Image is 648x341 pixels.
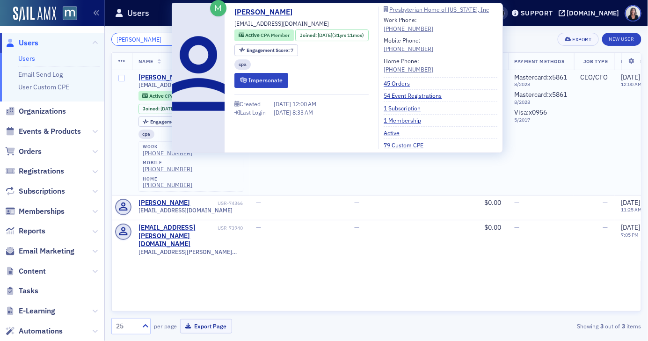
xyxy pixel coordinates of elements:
a: E-Learning [5,306,55,316]
a: [PHONE_NUMBER] [384,65,433,73]
div: (31yrs 11mos) [160,106,207,112]
div: home [143,176,192,182]
div: Presbyterian Home of [US_STATE], Inc [389,7,489,12]
time: 7:05 PM [621,232,639,238]
span: Visa : x0956 [515,108,547,116]
span: Organizations [19,106,66,116]
button: Impersonate [234,73,288,87]
span: CPA Member [165,93,194,99]
button: Export [558,33,598,46]
div: USR-73940 [218,225,243,231]
a: 45 Orders [384,79,417,87]
span: — [603,198,608,207]
div: Support [521,9,553,17]
span: [DATE] [621,223,641,232]
span: Content [19,266,46,276]
img: SailAMX [13,7,56,22]
span: Users [19,38,38,48]
span: $0.00 [485,223,502,232]
span: Joined : [300,32,318,39]
span: 8 / 2028 [515,99,568,105]
span: Mastercard : x5861 [515,73,568,81]
span: — [355,223,360,232]
strong: 3 [599,322,605,330]
a: [PERSON_NAME] [138,73,190,82]
span: Reports [19,226,45,236]
div: Created [240,102,261,107]
span: Joined : [143,106,160,112]
a: New User [602,33,641,46]
a: Orders [5,146,42,157]
a: Users [18,54,35,63]
a: Subscriptions [5,186,65,196]
span: — [256,198,262,207]
a: Events & Products [5,126,81,137]
a: Email Send Log [18,70,63,79]
div: Export [573,37,592,42]
a: [PERSON_NAME] [138,199,190,207]
a: Reports [5,226,45,236]
span: [EMAIL_ADDRESS][DOMAIN_NAME] [138,81,233,88]
time: 12:00 AM [621,81,642,87]
div: Active: Active: CPA Member [234,29,294,41]
span: — [515,198,520,207]
div: Joined: 1993-10-04 00:00:00 [296,29,369,41]
span: Automations [19,326,63,336]
div: Engagement Score: 7 [234,44,298,56]
button: Export Page [180,319,232,334]
div: CEO/CFO [581,73,608,82]
span: [DATE] [318,32,332,38]
span: [EMAIL_ADDRESS][DOMAIN_NAME] [138,207,233,214]
span: [EMAIL_ADDRESS][DOMAIN_NAME] [234,19,329,28]
a: [PHONE_NUMBER] [143,181,192,189]
span: Tasks [19,286,38,296]
a: [PHONE_NUMBER] [384,24,433,33]
span: Profile [625,5,641,22]
span: 5 / 2017 [515,117,568,123]
span: [DATE] [274,100,292,108]
span: [DATE] [160,105,175,112]
time: 11:25 AM [621,206,642,213]
a: Organizations [5,106,66,116]
span: — [515,223,520,232]
span: — [603,223,608,232]
span: Engagement Score : [150,118,195,125]
a: 79 Custom CPE [384,141,430,149]
span: Engagement Score : [247,47,291,53]
a: Registrations [5,166,64,176]
span: [DATE] [274,109,292,116]
div: Home Phone: [384,57,433,74]
div: cpa [138,130,155,139]
a: User Custom CPE [18,83,69,91]
span: Active [245,32,261,38]
input: Search… [111,33,201,46]
span: 8 / 2028 [515,81,568,87]
div: 25 [116,321,137,331]
span: [DATE] [621,73,641,81]
a: Active CPA Member [142,93,193,99]
div: Joined: 1993-10-04 00:00:00 [138,104,211,114]
div: [DOMAIN_NAME] [567,9,619,17]
span: Email Marketing [19,246,74,256]
a: Users [5,38,38,48]
span: — [355,198,360,207]
a: [PHONE_NUMBER] [143,166,192,173]
a: [PERSON_NAME] [234,7,299,18]
a: View Homepage [56,6,77,22]
span: Subscriptions [19,186,65,196]
span: [DATE] [621,198,641,207]
span: Orders [19,146,42,157]
h1: Users [127,7,149,19]
div: USR-74366 [192,200,243,206]
strong: 3 [620,322,627,330]
div: 7 [247,48,294,53]
a: Presbyterian Home of [US_STATE], Inc [384,7,497,12]
span: Payment Methods [515,58,565,65]
div: Active: Active: CPA Member [138,91,198,101]
span: Memberships [19,206,65,217]
a: [PHONE_NUMBER] [143,150,192,157]
a: 1 Subscription [384,104,428,112]
div: Work Phone: [384,15,433,33]
label: per page [154,322,177,330]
